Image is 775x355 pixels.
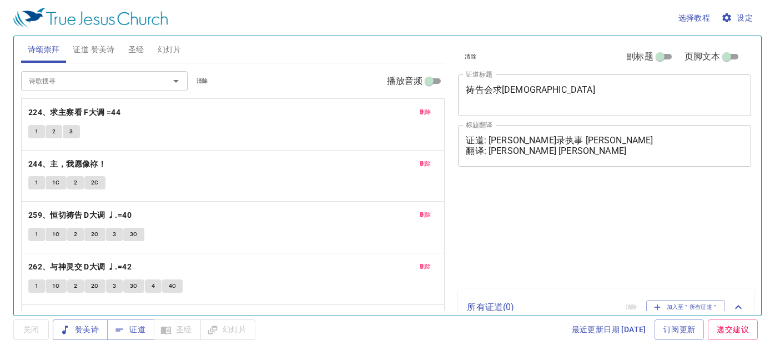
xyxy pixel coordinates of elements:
span: 删除 [420,262,431,272]
button: 1C [46,176,67,189]
span: 副标题 [626,50,653,63]
span: 2C [91,178,99,188]
button: Open [168,73,184,89]
span: 最近更新日期 [DATE] [572,323,646,337]
textarea: 祷告会求[DEMOGRAPHIC_DATA] [466,84,743,106]
span: 删除 [420,107,431,117]
button: 2 [67,176,84,189]
button: 删除 [413,208,438,222]
span: 诗颂崇拜 [28,43,60,57]
span: 3 [69,127,73,137]
button: 224、求主察看 F大调 =44 [28,106,123,119]
span: 证道 赞美诗 [73,43,114,57]
b: 244、主，我愿像祢！ [28,157,106,171]
button: 1C [46,228,67,241]
button: 2 [46,125,62,138]
span: 2 [74,281,77,291]
button: 1 [28,125,45,138]
span: 清除 [465,52,476,62]
span: 1 [35,281,38,291]
span: 1C [52,178,60,188]
textarea: 证道: [PERSON_NAME]录执事 [PERSON_NAME] 翻译: [PERSON_NAME] [PERSON_NAME] [466,135,743,156]
button: 清除 [458,50,483,63]
span: 4C [169,281,177,291]
button: 3C [123,279,144,293]
button: 2C [84,279,105,293]
img: True Jesus Church [13,8,168,28]
button: 259、恒切祷告 D大调 ♩.=40 [28,208,134,222]
span: 3 [113,281,116,291]
button: 3 [106,228,123,241]
span: 订阅更新 [663,323,696,337]
button: 262、与神灵交 D大调 ♩.=42 [28,260,134,274]
span: 页脚文本 [685,50,721,63]
button: 清除 [190,74,215,88]
span: 4 [152,281,155,291]
button: 2 [67,228,84,241]
span: 3C [130,229,138,239]
button: 选择教程 [674,8,715,28]
span: 2C [91,281,99,291]
button: 删除 [413,260,438,273]
button: 3 [106,279,123,293]
span: 2 [74,229,77,239]
button: 244、主，我愿像祢！ [28,157,108,171]
span: 圣经 [128,43,144,57]
span: 加入至＂所有证道＂ [653,302,718,312]
span: 1 [35,178,38,188]
b: 259、恒切祷告 D大调 ♩.=40 [28,208,132,222]
p: 所有证道 ( 0 ) [467,301,617,314]
div: 所有证道(0)清除加入至＂所有证道＂ [458,289,754,326]
button: 赞美诗 [53,319,108,340]
span: 删除 [420,159,431,169]
button: 3C [123,228,144,241]
button: 1 [28,228,45,241]
span: 清除 [197,76,208,86]
iframe: from-child [454,178,694,285]
span: 1C [52,229,60,239]
button: 2 [67,279,84,293]
button: 加入至＂所有证道＂ [646,300,726,314]
span: 1 [35,229,38,239]
button: 2C [84,176,105,189]
span: 证道 [116,323,145,337]
span: 赞美诗 [62,323,99,337]
span: 2C [91,229,99,239]
span: 3 [113,229,116,239]
span: 3C [130,281,138,291]
b: 224、求主察看 F大调 =44 [28,106,120,119]
a: 最近更新日期 [DATE] [567,319,651,340]
span: 播放音频 [387,74,423,88]
button: 3 [63,125,79,138]
span: 递交建议 [717,323,749,337]
button: 1 [28,279,45,293]
button: 2C [84,228,105,241]
a: 订阅更新 [655,319,704,340]
b: 262、与神灵交 D大调 ♩.=42 [28,260,132,274]
button: 设定 [719,8,757,28]
span: 1 [35,127,38,137]
span: 删除 [420,210,431,220]
span: 1C [52,281,60,291]
span: 幻灯片 [158,43,182,57]
button: 4C [162,279,183,293]
button: 证道 [107,319,154,340]
span: 选择教程 [678,11,711,25]
button: 1 [28,176,45,189]
button: 1C [46,279,67,293]
button: 删除 [413,106,438,119]
span: 2 [74,178,77,188]
button: 删除 [413,157,438,171]
span: 设定 [723,11,753,25]
button: 4 [145,279,162,293]
a: 递交建议 [708,319,758,340]
span: 2 [52,127,56,137]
